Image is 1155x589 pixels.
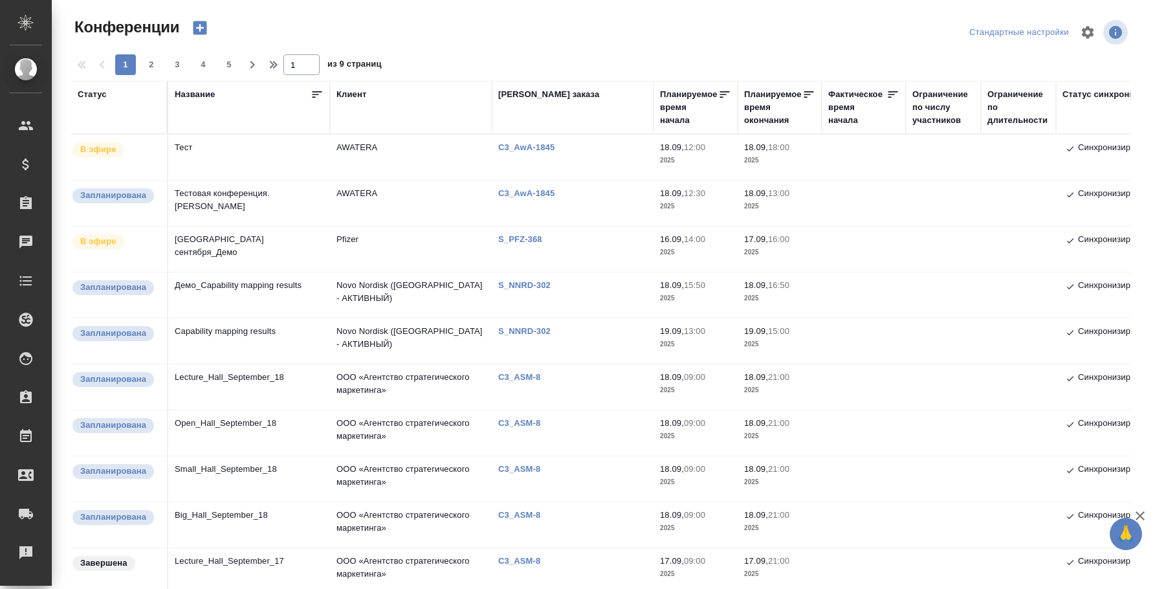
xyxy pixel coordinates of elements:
p: 18.09, [660,510,684,520]
a: S_NNRD-302 [498,280,560,290]
td: Тестовая конференция. [PERSON_NAME] [168,181,330,226]
p: 2025 [660,384,731,397]
p: 2025 [744,154,815,167]
p: Синхронизировано [1078,233,1154,249]
td: Тест [168,135,330,180]
p: 2025 [660,568,731,581]
td: ООО «Агентство стратегического маркетинга» [330,410,492,456]
a: C3_AwA-1845 [498,188,564,198]
button: 4 [193,54,214,75]
div: Планируемое время окончания [744,88,802,127]
td: ООО «Агентство стратегического маркетинга» [330,502,492,548]
a: S_PFZ-368 [498,234,552,244]
p: 2025 [660,154,731,167]
p: 2025 [744,430,815,443]
p: Синхронизировано [1078,463,1154,478]
a: C3_ASM-8 [498,510,550,520]
p: 18.09, [744,418,768,428]
p: 09:00 [684,372,705,382]
p: Синхронизировано [1078,509,1154,524]
p: 13:00 [768,188,789,198]
p: 17.09, [744,234,768,244]
p: 16:00 [768,234,789,244]
p: 18.09, [744,464,768,474]
p: Синхронизировано [1078,417,1154,432]
div: Планируемое время начала [660,88,718,127]
p: 2025 [744,384,815,397]
p: 18.09, [660,280,684,290]
p: 12:00 [684,142,705,152]
p: Запланирована [80,465,146,478]
div: [PERSON_NAME] заказа [498,88,599,101]
td: Pfizer [330,227,492,272]
button: 3 [167,54,188,75]
p: Запланирована [80,189,146,202]
p: 2025 [660,522,731,535]
p: 12:30 [684,188,705,198]
p: Синхронизировано [1078,555,1154,570]
p: 2025 [744,200,815,213]
p: 2025 [744,246,815,259]
p: 2025 [660,246,731,259]
a: S_NNRD-302 [498,326,560,336]
p: 18.09, [660,372,684,382]
p: 17.09, [660,556,684,566]
span: 🙏 [1115,520,1137,548]
span: Настроить таблицу [1072,17,1103,48]
td: Novo Nordisk ([GEOGRAPHIC_DATA] - АКТИВНЫЙ) [330,272,492,318]
p: 2025 [744,568,815,581]
p: 2025 [660,476,731,489]
p: 2025 [744,338,815,351]
a: C3_ASM-8 [498,372,550,382]
p: 18.09, [660,464,684,474]
span: 4 [193,58,214,71]
div: Клиент [336,88,366,101]
p: 18.09, [744,188,768,198]
button: 5 [219,54,239,75]
span: 5 [219,58,239,71]
span: Конференции [71,17,179,38]
p: 21:00 [768,464,789,474]
p: 18.09, [744,372,768,382]
a: C3_AwA-1845 [498,142,564,152]
span: из 9 страниц [327,56,382,75]
button: 2 [141,54,162,75]
td: Capability mapping results [168,318,330,364]
p: 21:00 [768,556,789,566]
p: 2025 [660,200,731,213]
p: Запланирована [80,373,146,386]
p: Запланирована [80,419,146,432]
p: 21:00 [768,372,789,382]
p: 16:50 [768,280,789,290]
td: ООО «Агентство стратегического маркетинга» [330,364,492,410]
p: 16.09, [660,234,684,244]
p: 09:00 [684,556,705,566]
p: Запланирована [80,327,146,340]
button: Создать [184,17,215,39]
p: Синхронизировано [1078,371,1154,386]
div: Фактическое время начала [828,88,886,127]
p: 18.09, [744,280,768,290]
p: Синхронизировано [1078,279,1154,294]
div: split button [966,23,1072,43]
a: C3_ASM-8 [498,418,550,428]
p: Завершена [80,557,127,570]
p: C3_ASM-8 [498,464,550,474]
td: Small_Hall_September_18 [168,456,330,502]
p: 17.09, [744,556,768,566]
td: AWATERA [330,181,492,226]
td: Lecture_Hall_September_18 [168,364,330,410]
a: C3_ASM-8 [498,556,550,566]
div: Название [175,88,215,101]
p: 2025 [660,292,731,305]
p: 18.09, [744,510,768,520]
